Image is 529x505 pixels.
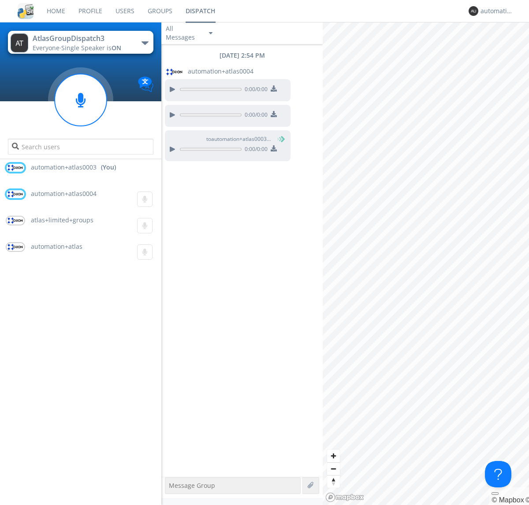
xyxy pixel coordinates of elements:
[31,216,93,224] span: atlas+limited+groups
[61,44,121,52] span: Single Speaker is
[271,145,277,151] img: download media button
[101,163,116,172] div: (You)
[138,77,153,92] img: Translation enabled
[7,243,24,251] img: orion-labs-logo.svg
[271,111,277,117] img: download media button
[31,189,97,198] span: automation+atlas0004
[188,67,253,76] span: automation+atlas0004
[31,163,97,172] span: automation+atlas0003
[161,51,323,60] div: [DATE] 2:54 PM
[7,217,24,225] img: orion-labs-logo.svg
[7,190,24,198] img: orion-labs-logo.svg
[242,145,268,155] span: 0:00 / 0:00
[8,139,153,155] input: Search users
[485,461,511,487] iframe: Toggle Customer Support
[325,492,364,502] a: Mapbox logo
[327,450,340,462] button: Zoom in
[271,85,277,92] img: download media button
[209,32,212,34] img: caret-down-sm.svg
[11,33,28,52] img: 373638.png
[166,24,201,42] div: All Messages
[327,475,340,488] button: Reset bearing to north
[112,44,121,52] span: ON
[33,44,132,52] div: Everyone ·
[18,3,34,19] img: cddb5a64eb264b2086981ab96f4c1ba7
[166,68,183,76] img: orion-labs-logo.svg
[33,33,132,44] div: AtlasGroupDispatch3
[271,135,284,143] span: (You)
[242,111,268,121] span: 0:00 / 0:00
[31,242,82,251] span: automation+atlas
[327,462,340,475] button: Zoom out
[327,476,340,488] span: Reset bearing to north
[492,492,499,495] button: Toggle attribution
[492,496,524,504] a: Mapbox
[469,6,478,16] img: 373638.png
[8,31,153,54] button: AtlasGroupDispatch3Everyone·Single Speaker isON
[481,7,514,15] div: automation+atlas0003
[206,135,272,143] span: to automation+atlas0003
[7,164,24,172] img: orion-labs-logo.svg
[242,85,268,95] span: 0:00 / 0:00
